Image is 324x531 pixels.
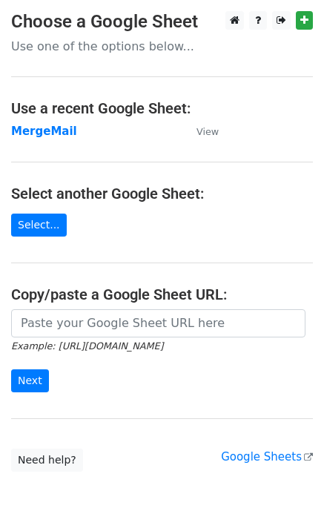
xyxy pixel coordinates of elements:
a: Google Sheets [221,450,313,464]
h4: Select another Google Sheet: [11,185,313,202]
a: Select... [11,214,67,237]
h4: Copy/paste a Google Sheet URL: [11,286,313,303]
a: Need help? [11,449,83,472]
p: Use one of the options below... [11,39,313,54]
a: View [182,125,219,138]
small: View [196,126,219,137]
small: Example: [URL][DOMAIN_NAME] [11,340,163,352]
a: MergeMail [11,125,77,138]
h3: Choose a Google Sheet [11,11,313,33]
h4: Use a recent Google Sheet: [11,99,313,117]
input: Next [11,369,49,392]
input: Paste your Google Sheet URL here [11,309,305,337]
